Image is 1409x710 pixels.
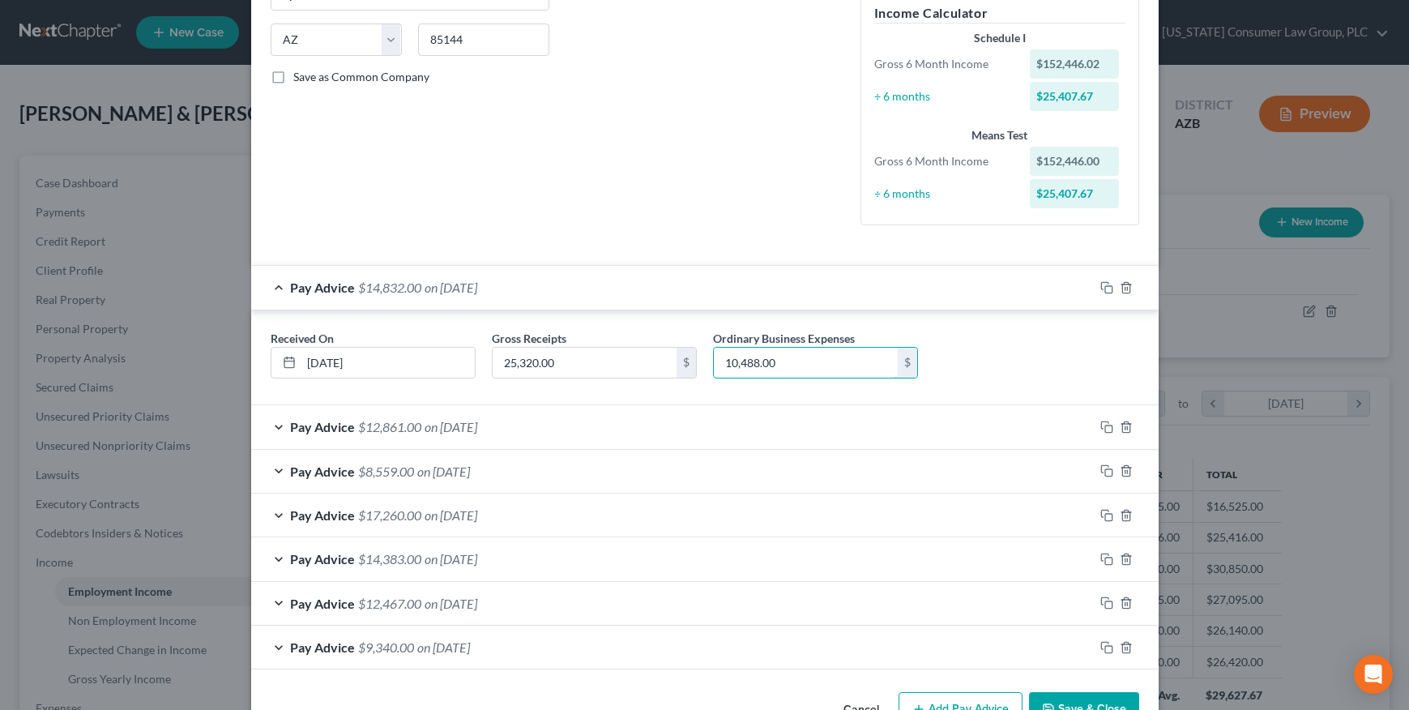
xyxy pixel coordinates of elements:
span: on [DATE] [425,507,477,523]
div: $25,407.67 [1030,82,1119,111]
label: Ordinary Business Expenses [713,330,855,347]
input: 0.00 [493,348,677,379]
span: Pay Advice [290,639,355,655]
span: $8,559.00 [358,464,414,479]
input: MM/DD/YYYY [301,348,475,379]
div: Gross 6 Month Income [866,153,1023,169]
div: $ [677,348,696,379]
span: $14,832.00 [358,280,421,295]
h5: Income Calculator [874,3,1125,24]
div: $25,407.67 [1030,179,1119,208]
input: 0.00 [714,348,898,379]
div: ÷ 6 months [866,186,1023,202]
div: $152,446.00 [1030,147,1119,176]
div: Means Test [874,127,1125,143]
span: $12,861.00 [358,419,421,434]
span: Pay Advice [290,551,355,567]
div: Open Intercom Messenger [1354,655,1393,694]
span: Received On [271,331,334,345]
div: Gross 6 Month Income [866,56,1023,72]
span: on [DATE] [425,596,477,611]
label: Gross Receipts [492,330,566,347]
span: Pay Advice [290,280,355,295]
span: on [DATE] [417,639,470,655]
div: $152,446.02 [1030,49,1119,79]
span: Pay Advice [290,464,355,479]
span: on [DATE] [425,551,477,567]
span: Pay Advice [290,419,355,434]
span: on [DATE] [425,419,477,434]
span: on [DATE] [425,280,477,295]
span: on [DATE] [417,464,470,479]
div: ÷ 6 months [866,88,1023,105]
div: Schedule I [874,30,1125,46]
div: $ [898,348,917,379]
span: Pay Advice [290,596,355,611]
span: $14,383.00 [358,551,421,567]
span: $12,467.00 [358,596,421,611]
span: Save as Common Company [293,70,429,83]
input: Enter zip... [418,24,549,56]
span: $9,340.00 [358,639,414,655]
span: $17,260.00 [358,507,421,523]
span: Pay Advice [290,507,355,523]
